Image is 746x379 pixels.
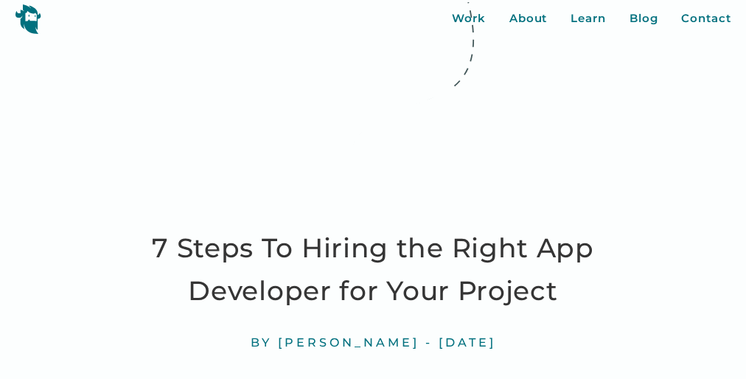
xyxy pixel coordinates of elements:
[15,4,41,34] img: yeti logo icon
[149,227,596,312] h1: 7 Steps To Hiring the Right App Developer for Your Project
[425,335,433,351] div: -
[630,10,658,27] a: Blog
[439,335,496,351] div: [DATE]
[278,335,419,351] div: [PERSON_NAME]
[509,10,548,27] a: About
[571,10,606,27] a: Learn
[251,335,272,351] div: By
[681,10,731,27] a: Contact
